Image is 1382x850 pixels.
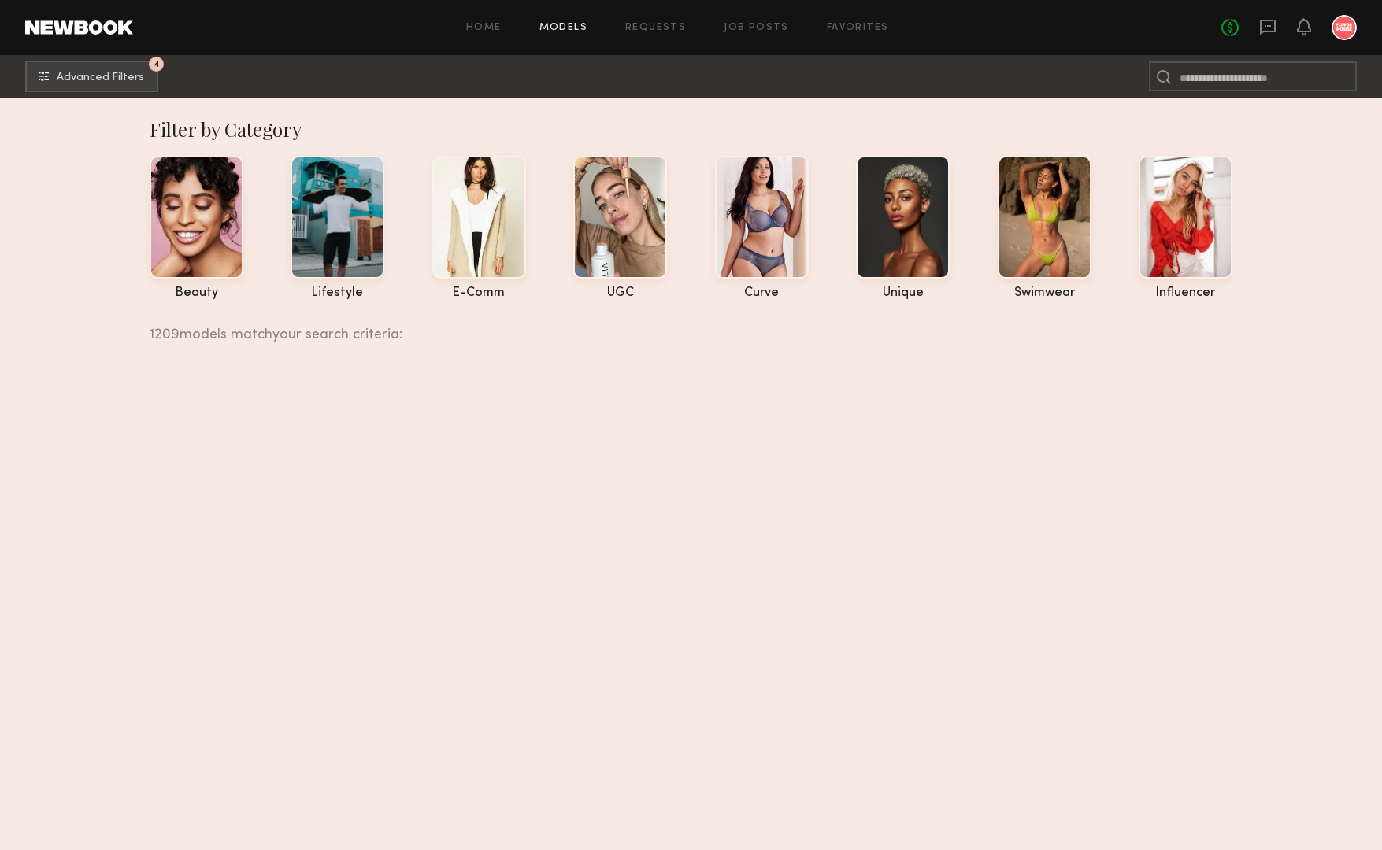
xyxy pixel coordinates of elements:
div: UGC [573,286,667,300]
a: Favorites [827,23,889,33]
a: Home [466,23,502,33]
div: swimwear [998,286,1091,300]
div: unique [856,286,950,300]
div: e-comm [432,286,526,300]
span: 4 [154,61,160,68]
div: 1209 models match your search criteria: [150,309,1220,342]
a: Job Posts [724,23,789,33]
div: Filter by Category [150,116,1232,142]
button: 4Advanced Filters [25,61,158,92]
div: beauty [150,286,243,300]
a: Models [539,23,587,33]
div: influencer [1139,286,1232,300]
div: curve [715,286,809,300]
a: Requests [625,23,686,33]
div: lifestyle [291,286,384,300]
span: Advanced Filters [57,72,144,83]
